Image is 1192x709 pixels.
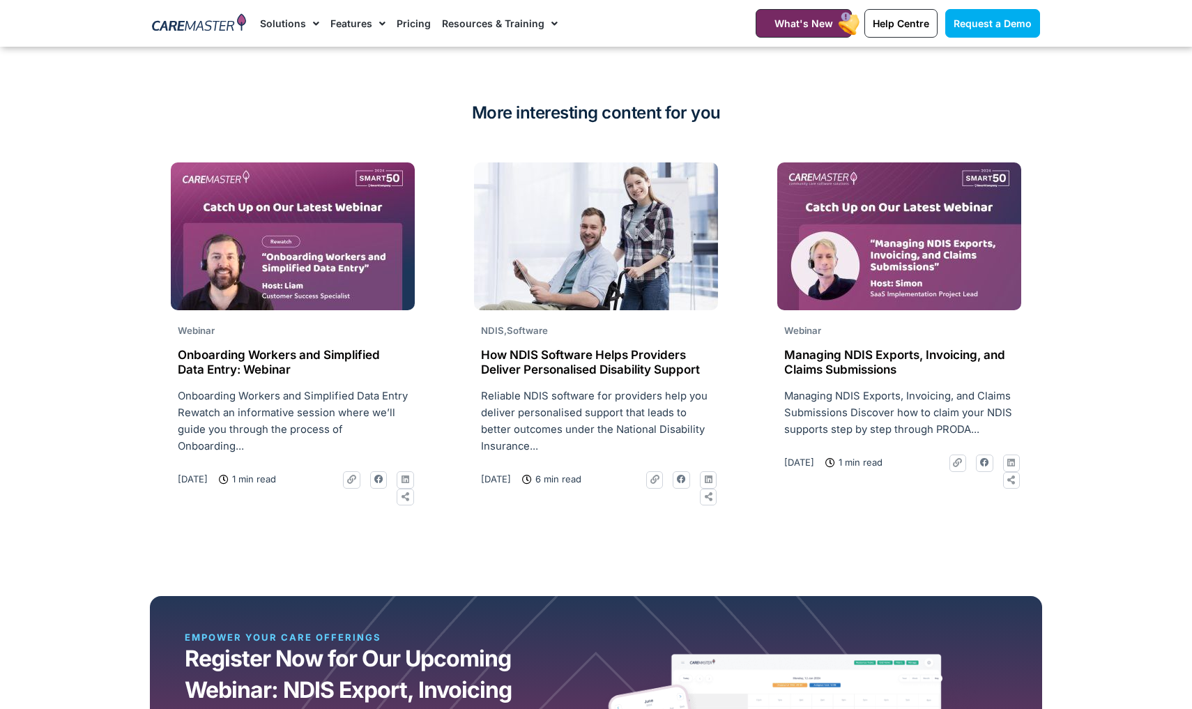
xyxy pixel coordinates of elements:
h2: More interesting content for you [152,102,1040,124]
span: Software [507,325,548,336]
a: What's New [756,9,852,38]
p: Managing NDIS Exports, Invoicing, and Claims Submissions Discover how to claim your NDIS supports... [784,388,1014,438]
img: REWATCH Onboarding Workers and Simplified Data Entry_Website Thumb [171,162,415,310]
time: [DATE] [481,473,511,485]
h2: Managing NDIS Exports, Invoicing, and Claims Submissions [784,348,1014,376]
img: CareMaster Logo [152,13,246,34]
div: EMPOWER YOUR CARE OFFERINGS [185,631,439,643]
p: Reliable NDIS software for providers help you deliver personalised support that leads to better o... [481,388,711,455]
span: Help Centre [873,17,929,29]
a: [DATE] [784,455,814,470]
a: Request a Demo [945,9,1040,38]
h2: Onboarding Workers and Simplified Data Entry: Webinar [178,348,408,376]
a: [DATE] [178,471,208,487]
span: What's New [774,17,833,29]
span: Request a Demo [954,17,1032,29]
a: Help Centre [864,9,938,38]
time: [DATE] [178,473,208,485]
span: 6 min read [532,471,581,487]
a: [DATE] [481,471,511,487]
span: 1 min read [229,471,276,487]
span: 1 min read [835,455,882,470]
span: Webinar [178,325,215,336]
img: Missed Webinar-18Jun2025_Website Thumb [777,162,1021,310]
time: [DATE] [784,457,814,468]
span: Webinar [784,325,821,336]
p: Onboarding Workers and Simplified Data Entry Rewatch an informative session where we’ll guide you... [178,388,408,455]
img: smiley-man-woman-posing [474,162,718,310]
span: NDIS [481,325,504,336]
span: , [481,325,548,336]
h2: How NDIS Software Helps Providers Deliver Personalised Disability Support [481,348,711,376]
